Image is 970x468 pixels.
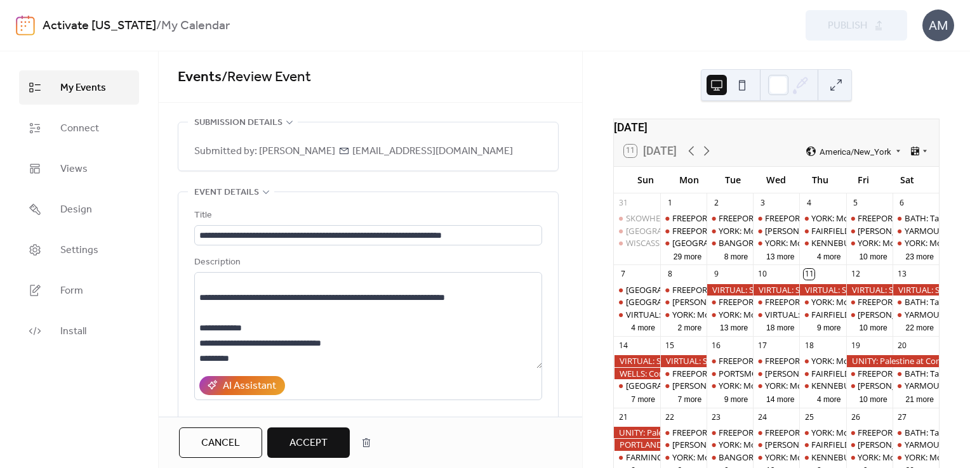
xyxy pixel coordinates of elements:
[812,321,846,333] button: 9 more
[850,197,861,208] div: 5
[719,355,926,367] div: FREEPORT: VISIBILITY FREEPORT Stand for Democracy!
[799,212,846,224] div: YORK: Morning Resistance at Town Center
[194,115,282,131] span: Submission details
[753,368,799,379] div: WELLS: NO I.C.E in Wells
[765,427,908,438] div: FREEPORT: Visibility Brigade Standout
[811,368,910,379] div: FAIRFIELD: Stop The Coup
[850,269,861,280] div: 12
[761,250,799,262] button: 13 more
[753,296,799,308] div: FREEPORT: Visibility Brigade Standout
[893,296,939,308] div: BATH: Tabling at the Bath Farmers Market
[854,321,892,333] button: 10 more
[614,380,660,391] div: PORTLAND: SURJ Greater Portland Gathering (Showing up for Racial Justice)
[672,380,846,391] div: [PERSON_NAME]: NO I.C.E in [PERSON_NAME]
[799,309,846,320] div: FAIRFIELD: Stop The Coup
[614,237,660,249] div: WISCASSET: Community Stand Up - Being a Good Human Matters!
[850,412,861,422] div: 26
[896,269,907,280] div: 13
[707,439,753,450] div: YORK: Morning Resistance at Town Center
[19,233,139,267] a: Settings
[811,309,910,320] div: FAIRFIELD: Stop The Coup
[765,368,938,379] div: [PERSON_NAME]: NO I.C.E in [PERSON_NAME]
[799,355,846,367] div: YORK: Morning Resistance at Town Center
[765,212,908,224] div: FREEPORT: Visibility Brigade Standout
[267,427,350,458] button: Accept
[199,376,285,395] button: AI Assistant
[846,225,893,237] div: WELLS: NO I.C.E in Wells
[672,212,908,224] div: FREEPORT: AM and PM Visibility Bridge Brigade. Click for times!
[753,309,799,320] div: VIRTUAL: The Shape of Solidarity - Listening To Palestine
[624,167,668,193] div: Sun
[626,296,897,308] div: [GEOGRAPHIC_DATA]: [PERSON_NAME][GEOGRAPHIC_DATA] Porchfest
[893,368,939,379] div: BATH: Tabling at the Bath Farmers Market
[753,439,799,450] div: WELLS: NO I.C.E in Wells
[614,355,660,367] div: VIRTUAL: Sign the Petition to Kick ICE Out of Pease
[719,427,926,438] div: FREEPORT: VISIBILITY FREEPORT Stand for Democracy!
[850,341,861,351] div: 19
[194,415,540,431] div: Location
[60,324,86,339] span: Install
[711,167,755,193] div: Tue
[753,212,799,224] div: FREEPORT: Visibility Brigade Standout
[719,393,754,405] button: 9 more
[719,439,912,450] div: YORK: Morning Resistance at [GEOGRAPHIC_DATA]
[753,225,799,237] div: WELLS: NO I.C.E in Wells
[811,452,904,463] div: KENNEBUNK: Stand Out
[707,427,753,438] div: FREEPORT: VISIBILITY FREEPORT Stand for Democracy!
[626,321,660,333] button: 4 more
[660,237,707,249] div: LISBON FALLS: Labor Day Rally
[672,439,846,450] div: [PERSON_NAME]: NO I.C.E in [PERSON_NAME]
[893,284,939,296] div: VIRTUAL: Sign the Petition to Kick ICE Out of Pease
[804,341,814,351] div: 18
[761,393,799,405] button: 14 more
[719,380,912,391] div: YORK: Morning Resistance at [GEOGRAPHIC_DATA]
[665,341,675,351] div: 15
[614,296,660,308] div: PORTLAND: DEERING CENTER Porchfest
[179,427,262,458] button: Cancel
[893,225,939,237] div: YARMOUTH: Saturday Weekly Rally - Resist Hate - Support Democracy
[19,273,139,308] a: Form
[811,439,910,450] div: FAIRFIELD: Stop The Coup
[618,269,628,280] div: 7
[672,393,707,405] button: 7 more
[820,147,891,155] span: America/New_York
[715,321,753,333] button: 13 more
[201,436,240,451] span: Cancel
[19,70,139,105] a: My Events
[765,439,938,450] div: [PERSON_NAME]: NO I.C.E in [PERSON_NAME]
[885,167,929,193] div: Sat
[16,15,35,36] img: logo
[194,144,513,159] span: Submitted by: [PERSON_NAME] [EMAIL_ADDRESS][DOMAIN_NAME]
[753,284,799,296] div: VIRTUAL: Sign the Petition to Kick ICE Out of Pease
[799,284,846,296] div: VIRTUAL: Sign the Petition to Kick ICE Out of Pease
[812,250,846,262] button: 4 more
[753,452,799,463] div: YORK: Morning Resistance at Town Center
[804,197,814,208] div: 4
[672,237,804,249] div: [GEOGRAPHIC_DATA]: [DATE] Rally
[765,452,958,463] div: YORK: Morning Resistance at [GEOGRAPHIC_DATA]
[896,412,907,422] div: 27
[618,341,628,351] div: 14
[901,393,939,405] button: 21 more
[893,380,939,391] div: YARMOUTH: Saturday Weekly Rally - Resist Hate - Support Democracy
[672,309,865,320] div: YORK: Morning Resistance at [GEOGRAPHIC_DATA]
[719,296,926,308] div: FREEPORT: VISIBILITY FREEPORT Stand for Democracy!
[753,380,799,391] div: YORK: Morning Resistance at Town Center
[811,237,904,249] div: KENNEBUNK: Stand Out
[711,269,722,280] div: 9
[799,439,846,450] div: FAIRFIELD: Stop The Coup
[798,167,842,193] div: Thu
[178,63,222,91] a: Events
[672,452,865,463] div: YORK: Morning Resistance at [GEOGRAPHIC_DATA]
[614,225,660,237] div: BELFAST: Support Palestine Weekly Standout
[672,284,908,296] div: FREEPORT: AM and PM Visibility Bridge Brigade. Click for times!
[707,452,753,463] div: BANGOR: Weekly peaceful protest
[757,197,768,208] div: 3
[846,212,893,224] div: FREEPORT: AM and PM Rush Hour Brigade. Click for times!
[660,355,707,367] div: VIRTUAL: Sign the Petition to Kick ICE Out of Pease
[707,368,753,379] div: PORTSMOUTH NH: ICE Out of Pease, Visibility
[665,197,675,208] div: 1
[893,309,939,320] div: YARMOUTH: Saturday Weekly Rally - Resist Hate - Support Democracy
[893,452,939,463] div: YORK: Morning Resistance at Town Center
